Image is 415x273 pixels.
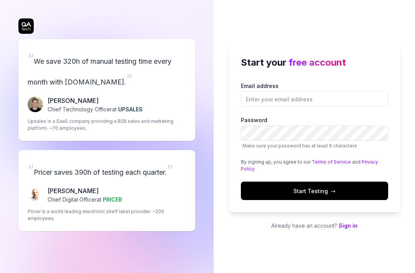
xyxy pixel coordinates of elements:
[241,82,388,107] label: Email address
[293,187,336,195] span: Start Testing
[241,56,388,69] h2: Start your
[48,105,143,113] p: Chief Technology Officer at
[331,187,336,195] span: →
[28,50,34,67] span: “
[312,159,351,165] a: Terms of Service
[28,208,186,222] p: Pricer is a world leading electronic shelf label provider. ~200 employees.
[48,186,122,195] p: [PERSON_NAME]
[28,48,186,90] p: We save 320h of manual testing time every month with [DOMAIN_NAME].
[28,159,186,180] p: Pricer saves 390h of testing each quarter.
[103,196,122,203] span: PRICER
[241,182,388,200] button: Start Testing→
[28,187,43,202] img: Chris Chalkitis
[167,161,173,178] span: ”
[28,118,186,132] p: Upsales is a SaaS company providing a B2B sales and marketing platform. ~70 employees.
[229,222,400,230] p: Already have an account?
[241,116,388,149] label: Password
[241,159,388,172] div: By signing up, you agree to our and
[242,143,357,149] span: Make sure your password has at least 6 characters
[126,71,132,88] span: ”
[28,161,34,178] span: “
[241,126,388,141] input: PasswordMake sure your password has at least 6 characters
[339,222,357,229] a: Sign in
[28,97,43,112] img: Fredrik Seidl
[118,106,143,113] span: UPSALES
[48,195,122,204] p: Chief Digital Officer at
[289,57,346,68] span: free account
[48,96,143,105] p: [PERSON_NAME]
[18,39,195,141] a: “We save 320h of manual testing time every month with [DOMAIN_NAME].”Fredrik Seidl[PERSON_NAME]Ch...
[241,91,388,107] input: Email address
[18,150,195,231] a: “Pricer saves 390h of testing each quarter.”Chris Chalkitis[PERSON_NAME]Chief Digital Officerat P...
